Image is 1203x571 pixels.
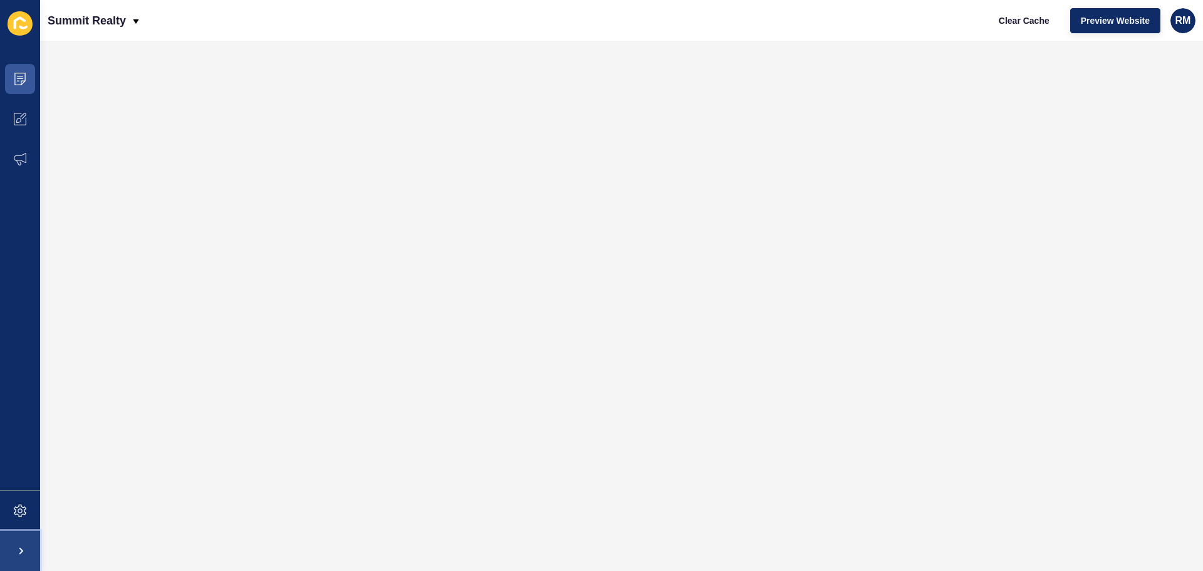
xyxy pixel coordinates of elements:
p: Summit Realty [48,5,126,36]
span: RM [1175,14,1191,27]
button: Preview Website [1070,8,1160,33]
button: Clear Cache [988,8,1060,33]
span: Clear Cache [999,14,1049,27]
span: Preview Website [1081,14,1150,27]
